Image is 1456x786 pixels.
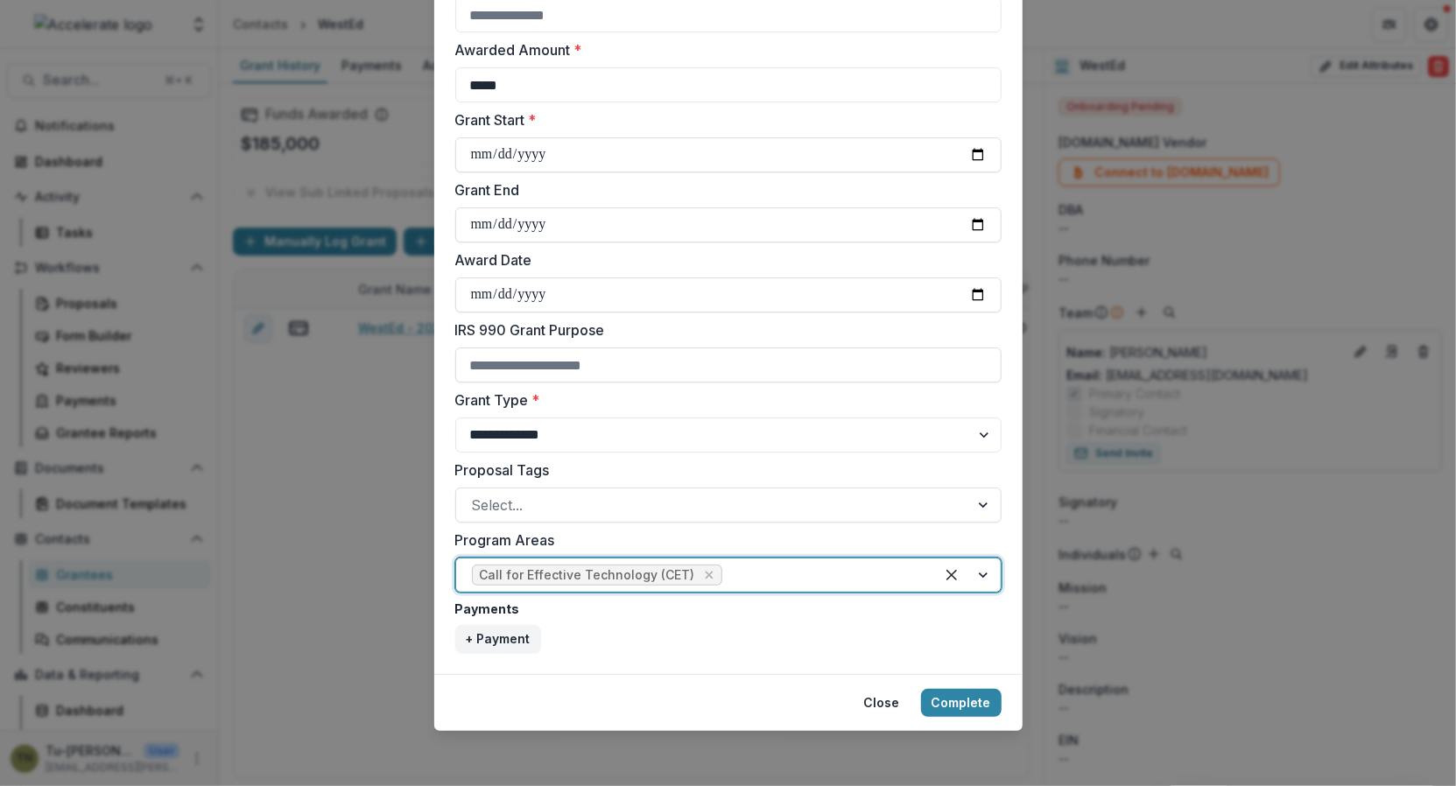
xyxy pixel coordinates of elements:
div: Clear selected options [938,561,966,589]
button: Close [854,689,911,717]
button: + Payment [455,625,541,653]
label: Program Areas [455,530,991,551]
label: Grant Type [455,389,991,411]
label: Proposal Tags [455,460,991,481]
label: Payments [455,600,991,618]
label: Award Date [455,249,991,270]
label: IRS 990 Grant Purpose [455,319,991,340]
label: Grant Start [455,109,991,130]
span: Call for Effective Technology (CET) [480,568,695,583]
div: Remove Call for Effective Technology (CET) [700,566,718,584]
label: Grant End [455,179,991,200]
label: Awarded Amount [455,39,991,60]
button: Complete [921,689,1002,717]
